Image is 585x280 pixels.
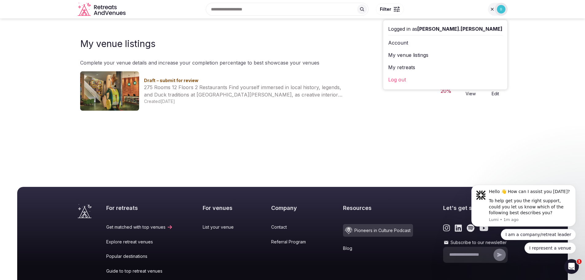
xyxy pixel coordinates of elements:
[106,204,173,212] h2: For retreats
[343,245,413,251] a: Blog
[462,151,585,263] iframe: Intercom notifications message
[144,98,431,105] div: Created [DATE]
[271,224,313,230] a: Contact
[343,224,413,237] a: Pioneers in Culture Podcast
[78,204,92,218] a: Visit the homepage
[376,3,404,15] button: Filter
[203,224,241,230] a: List your venue
[106,268,173,274] a: Guide to top retreat venues
[343,204,413,212] h2: Resources
[106,253,173,259] a: Popular destinations
[106,239,173,245] a: Explore retreat venues
[436,87,456,95] div: 20 %
[78,2,127,16] a: Visit the homepage
[443,224,450,232] a: Link to the retreats and venues Instagram page
[157,78,198,83] a: – submit for review
[80,71,139,111] img: Venue cover photo for null
[443,204,508,212] h2: Let's get social
[388,62,502,72] a: My retreats
[380,6,391,12] span: Filter
[455,224,462,232] a: Link to the retreats and venues LinkedIn page
[388,75,502,85] a: Log out
[144,84,344,98] div: 275 Rooms 12 Floors 2 Restaurants Find yourself immersed in local history, legends, and Duck trad...
[78,2,127,16] svg: Retreats and Venues company logo
[577,259,582,264] span: 1
[417,26,502,32] span: [PERSON_NAME].[PERSON_NAME]
[144,78,155,83] span: Draft
[461,85,481,97] a: View
[486,85,505,97] a: Edit
[388,50,502,60] a: My venue listings
[388,25,502,33] div: Logged in as
[497,5,505,14] img: brad.minton
[80,38,155,49] h1: My venue listings
[203,204,241,212] h2: For venues
[443,239,508,246] label: Subscribe to our newsletter
[271,204,313,212] h2: Company
[564,259,579,274] iframe: Intercom live chat
[106,224,173,230] a: Get matched with top venues
[80,59,505,66] p: Complete your venue details and increase your completion percentage to best showcase your venues
[271,239,313,245] a: Referral Program
[388,38,502,48] a: Account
